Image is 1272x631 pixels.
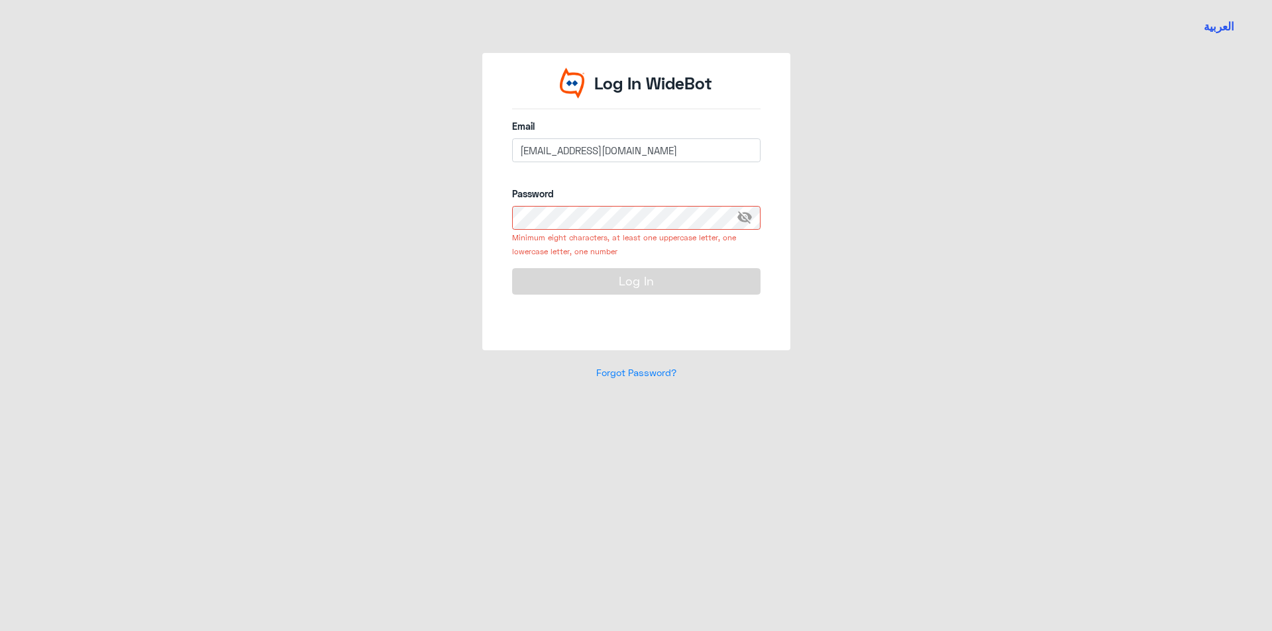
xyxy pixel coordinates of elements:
a: Forgot Password? [596,367,676,378]
a: Switch language [1196,10,1242,43]
img: Widebot Logo [560,68,585,99]
button: العربية [1204,19,1234,35]
label: Password [512,187,761,201]
input: Enter your email here... [512,138,761,162]
label: Email [512,119,761,133]
small: Minimum eight characters, at least one uppercase letter, one lowercase letter, one number [512,233,736,256]
span: visibility_off [737,206,761,230]
p: Log In WideBot [594,71,712,96]
button: Log In [512,268,761,295]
